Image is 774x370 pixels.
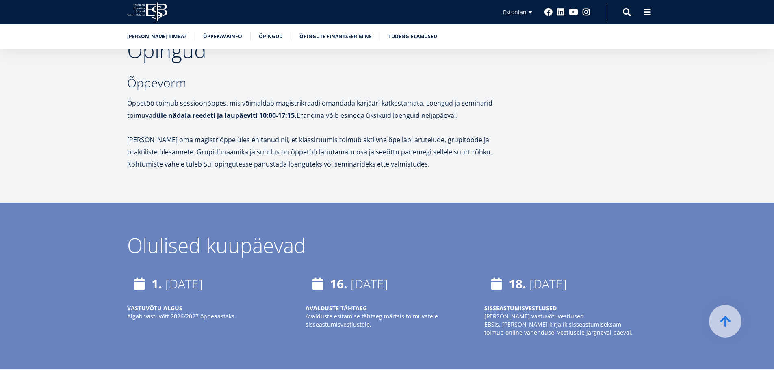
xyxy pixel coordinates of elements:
a: Linkedin [557,8,565,16]
p: Avalduste esitamise tähtaeg märtsis toimuvatele sisseastumisvestlustele. [306,312,468,329]
p: Algab vastuvõtt 2026/2027 õppeaastaks. [127,312,290,320]
input: Tehnoloogia ja innovatsiooni juhtimine (MBA) [2,101,7,106]
time: [DATE] [529,275,567,292]
input: Üheaastane eestikeelne MBA [2,80,7,85]
time: [DATE] [351,275,388,292]
a: Õppekavainfo [203,32,242,41]
strong: 1. [152,275,162,292]
h2: Õpingud [127,40,513,61]
a: Õpingute finantseerimine [299,32,372,41]
a: Tudengielamused [388,32,437,41]
h3: Õppevorm [127,77,513,89]
time: [DATE] [165,275,203,292]
a: Youtube [569,8,578,16]
span: Üheaastane eestikeelne MBA [9,80,79,87]
strong: 18. [509,275,526,292]
p: [PERSON_NAME] oma magistriõppe üles ehitanud nii, et klassiruumis toimub aktiivne õpe läbi arutel... [127,134,513,170]
p: Õppetöö toimub sessioonõppes, mis võimaldab magistrikraadi omandada karjääri katkestamata. Loengu... [127,97,513,121]
strong: üle nädala reedeti ja laupäeviti 10:00-17:15. [156,111,297,120]
input: Kaheaastane MBA [2,91,7,96]
strong: VASTUVÕTU ALGUS [127,304,182,312]
strong: 16. [330,275,347,292]
span: Perekonnanimi [193,0,230,8]
a: Facebook [544,8,553,16]
span: Tehnoloogia ja innovatsiooni juhtimine (MBA) [9,101,119,108]
strong: AVALDUSTE TÄHTAEG [306,304,367,312]
span: Kaheaastane MBA [9,90,53,97]
strong: SISSEASTUMISVESTLUSED [484,304,557,312]
p: [PERSON_NAME] vastuvõtuvestlused EBSis. [PERSON_NAME] kirjalik sisseastumiseksam toimub online va... [484,312,647,337]
a: [PERSON_NAME] TIMBA? [127,32,186,41]
a: Instagram [582,8,590,16]
div: Olulised kuupäevad [127,235,647,255]
a: Õpingud [259,32,283,41]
